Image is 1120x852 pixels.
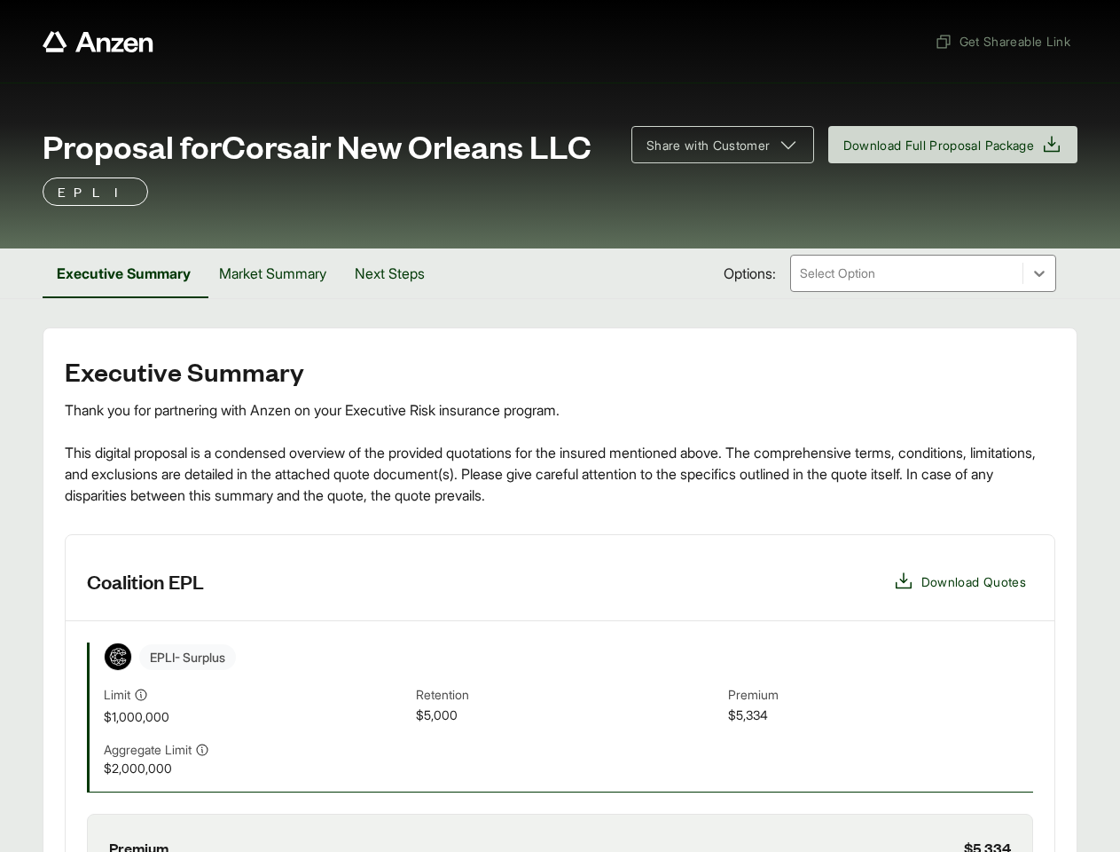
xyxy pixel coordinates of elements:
span: Download Quotes [921,572,1026,591]
span: $1,000,000 [104,707,409,726]
span: EPLI - Surplus [139,644,236,670]
h2: Executive Summary [65,357,1055,385]
img: Coalition [105,643,131,670]
button: Market Summary [205,248,341,298]
button: Download Quotes [886,564,1033,599]
button: Share with Customer [631,126,814,163]
span: Share with Customer [646,136,771,154]
span: $2,000,000 [104,759,409,777]
span: $5,334 [728,706,1033,726]
div: Thank you for partnering with Anzen on your Executive Risk insurance program. This digital propos... [65,399,1055,506]
a: Anzen website [43,31,153,52]
span: Proposal for Corsair New Orleans LLC [43,128,591,163]
button: Download Full Proposal Package [828,126,1078,163]
span: Aggregate Limit [104,740,192,759]
button: Executive Summary [43,248,205,298]
span: Get Shareable Link [935,32,1070,51]
span: Premium [728,685,1033,706]
p: EPLI [58,181,133,202]
span: Options: [724,263,776,284]
span: $5,000 [416,706,721,726]
h3: Coalition EPL [87,568,204,595]
span: Limit [104,685,130,704]
span: Retention [416,685,721,706]
span: Download Full Proposal Package [843,136,1035,154]
button: Next Steps [341,248,439,298]
button: Get Shareable Link [928,25,1077,58]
